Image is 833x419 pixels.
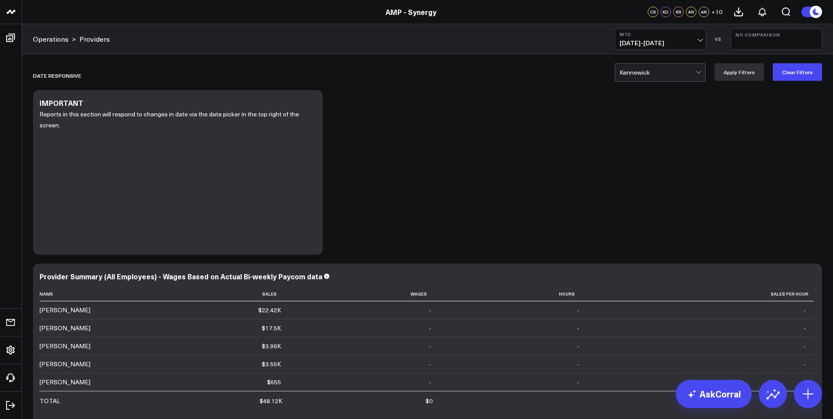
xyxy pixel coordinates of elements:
div: TOTAL [40,397,60,405]
b: MTD [620,32,701,37]
div: - [429,324,431,332]
th: Sales [127,287,289,301]
a: AskCorral [676,380,752,408]
th: Name [40,287,127,301]
div: KR [673,7,684,17]
button: Apply Filters [714,63,764,81]
div: KD [660,7,671,17]
div: - [804,306,806,314]
div: AR [699,7,709,17]
button: MTD[DATE]-[DATE] [615,29,706,50]
div: - [429,306,431,314]
a: Providers [79,34,110,44]
a: AMP - Synergy [386,7,436,17]
div: [PERSON_NAME] [40,324,90,332]
div: - [577,378,579,386]
button: No Comparison [731,29,822,50]
div: AR [686,7,696,17]
div: $3.55K [262,360,281,368]
div: $17.5K [262,324,281,332]
div: $0 [426,397,433,405]
div: Provider Summary (All Employees) - Wages Based on Actual Bi-weekly Paycom data [40,271,322,281]
b: No Comparison [736,32,817,37]
div: $3.99K [262,342,281,350]
div: [PERSON_NAME] [40,360,90,368]
div: Reports in this section will respond to changes in date via the date picker in the top right of t... [40,109,316,246]
th: Wages [289,287,439,301]
div: - [804,378,806,386]
div: [PERSON_NAME] [40,306,90,314]
span: + 10 [711,9,722,15]
th: Hours [439,287,587,301]
div: - [804,342,806,350]
div: - [429,360,431,368]
div: - [577,342,579,350]
div: Date Responsive [33,65,81,86]
div: > [33,34,76,44]
div: - [577,324,579,332]
span: [DATE] - [DATE] [620,40,701,47]
th: Sales Per Hour [587,287,814,301]
div: [PERSON_NAME] [40,378,90,386]
a: Operations [33,34,69,44]
div: $22.42K [258,306,281,314]
div: $655 [267,378,281,386]
div: VS [710,36,726,42]
div: - [804,360,806,368]
div: - [577,306,579,314]
div: - [429,378,431,386]
div: IMPORTANT [40,98,83,108]
div: - [577,360,579,368]
div: CS [648,7,658,17]
div: [PERSON_NAME] [40,342,90,350]
div: - [804,324,806,332]
button: Clear Filters [773,63,822,81]
div: $48.12K [260,397,282,405]
button: +10 [711,7,722,17]
div: - [429,342,431,350]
